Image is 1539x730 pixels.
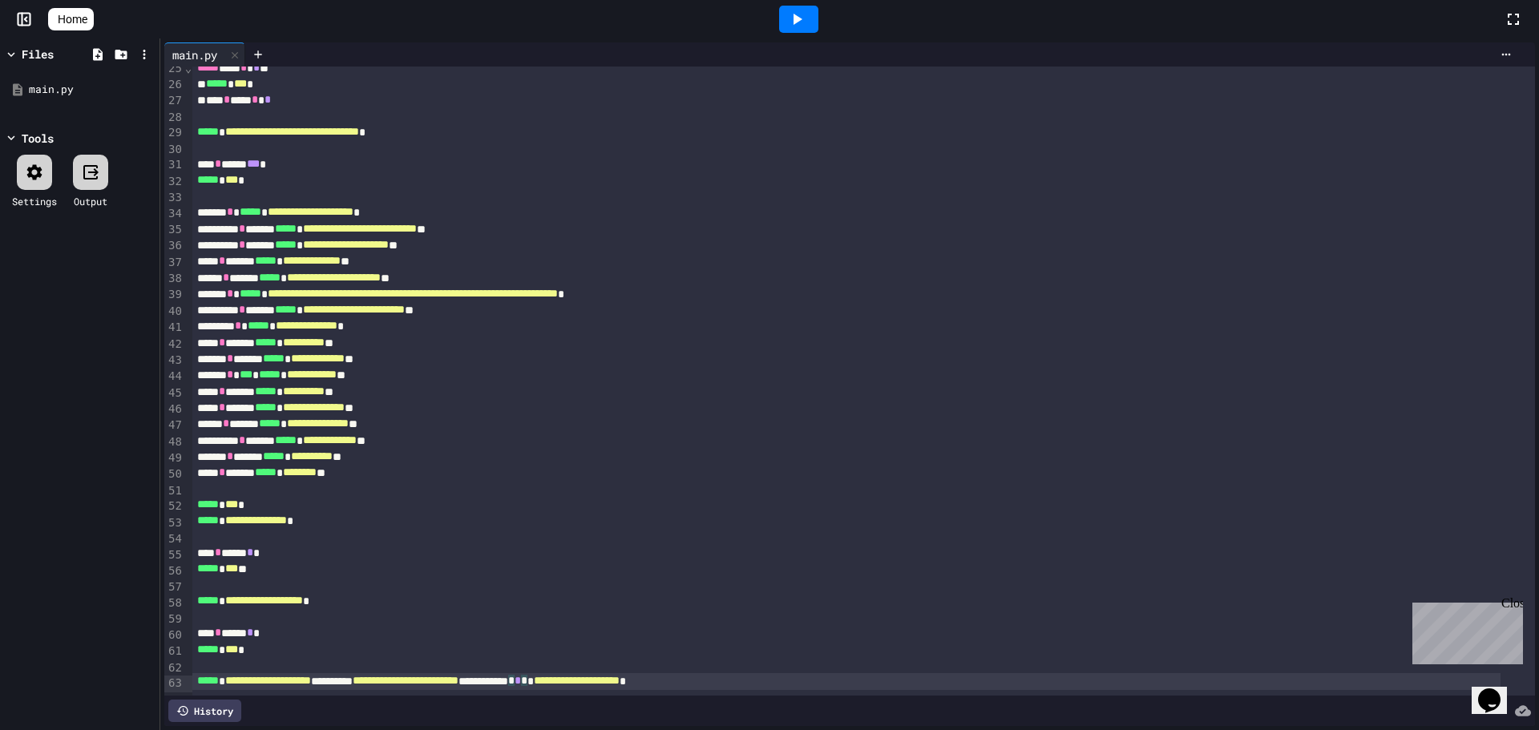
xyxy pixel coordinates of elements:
[164,531,184,547] div: 54
[164,627,184,643] div: 60
[164,142,184,158] div: 30
[164,157,184,173] div: 31
[164,190,184,206] div: 33
[164,369,184,385] div: 44
[58,11,87,27] span: Home
[184,62,192,75] span: Fold line
[164,401,184,417] div: 46
[164,611,184,627] div: 59
[164,660,184,676] div: 62
[22,130,54,147] div: Tools
[164,483,184,499] div: 51
[164,61,184,77] div: 25
[48,8,94,30] a: Home
[164,466,184,482] div: 50
[164,434,184,450] div: 48
[164,93,184,109] div: 27
[164,417,184,434] div: 47
[164,222,184,238] div: 35
[164,255,184,271] div: 37
[164,337,184,353] div: 42
[164,643,184,659] div: 61
[168,700,241,722] div: History
[164,563,184,579] div: 56
[164,547,184,563] div: 55
[164,450,184,466] div: 49
[164,498,184,514] div: 52
[164,595,184,611] div: 58
[164,353,184,369] div: 43
[164,579,184,595] div: 57
[164,125,184,141] div: 29
[29,82,154,98] div: main.py
[164,385,184,401] div: 45
[164,77,184,93] div: 26
[1472,666,1523,714] iframe: chat widget
[164,174,184,190] div: 32
[164,304,184,320] div: 40
[6,6,111,102] div: Chat with us now!Close
[164,206,184,222] div: 34
[74,194,107,208] div: Output
[164,287,184,303] div: 39
[22,46,54,63] div: Files
[164,676,184,692] div: 63
[1406,596,1523,664] iframe: chat widget
[164,515,184,531] div: 53
[164,42,245,67] div: main.py
[164,238,184,254] div: 36
[164,320,184,336] div: 41
[12,194,57,208] div: Settings
[164,110,184,126] div: 28
[164,271,184,287] div: 38
[164,46,225,63] div: main.py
